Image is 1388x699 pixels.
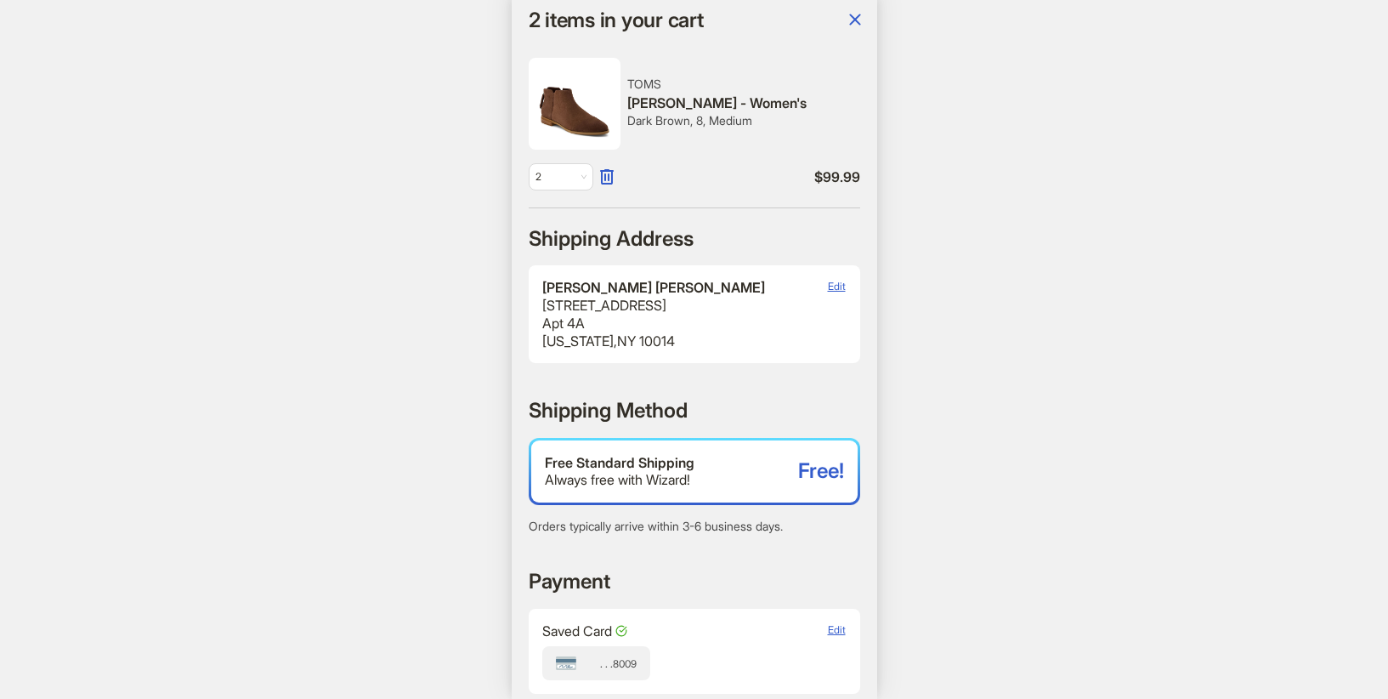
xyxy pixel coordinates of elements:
div: Free Standard Shipping [545,454,798,472]
h2: Payment [529,568,610,594]
span: Free! [798,460,844,482]
div: [PERSON_NAME] [PERSON_NAME] [542,279,765,297]
h1: 2 items in your cart [529,9,704,31]
span: Edit [828,280,846,293]
img: Rylie Bootie - Women's [529,58,620,150]
div: TOMS [627,77,860,92]
span: . . . 8009 [600,657,637,671]
h2: Shipping Method [529,397,688,423]
span: Edit [828,623,846,636]
span: Saved Card [542,622,627,640]
span: $ 99.99 [627,168,860,186]
button: Edit [827,279,847,293]
div: [STREET_ADDRESS] [542,297,765,315]
div: Orders typically arrive within 3-6 business days. [529,519,860,534]
button: Edit [827,622,847,637]
h2: Shipping Address [529,225,694,252]
div: Apt 4A [542,315,765,332]
div: Always free with Wizard! [545,471,798,489]
div: Dark Brown, 8, Medium [627,113,860,128]
div: [US_STATE] , NY 10014 [542,332,765,350]
div: [PERSON_NAME] - Women's [627,94,860,112]
span: 2 [535,164,586,190]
